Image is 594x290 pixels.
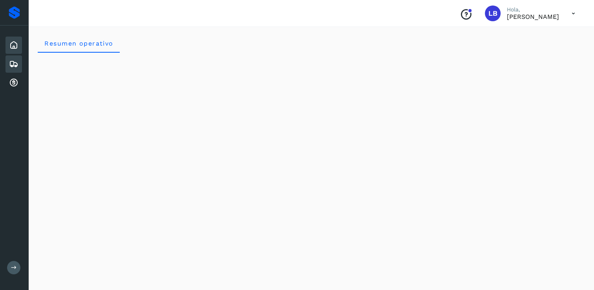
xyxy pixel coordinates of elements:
p: Hola, [507,6,559,13]
p: Leticia Bolaños Serrano [507,13,559,20]
div: Inicio [5,37,22,54]
div: Cuentas por cobrar [5,74,22,92]
span: Resumen operativo [44,40,113,47]
div: Embarques [5,55,22,73]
